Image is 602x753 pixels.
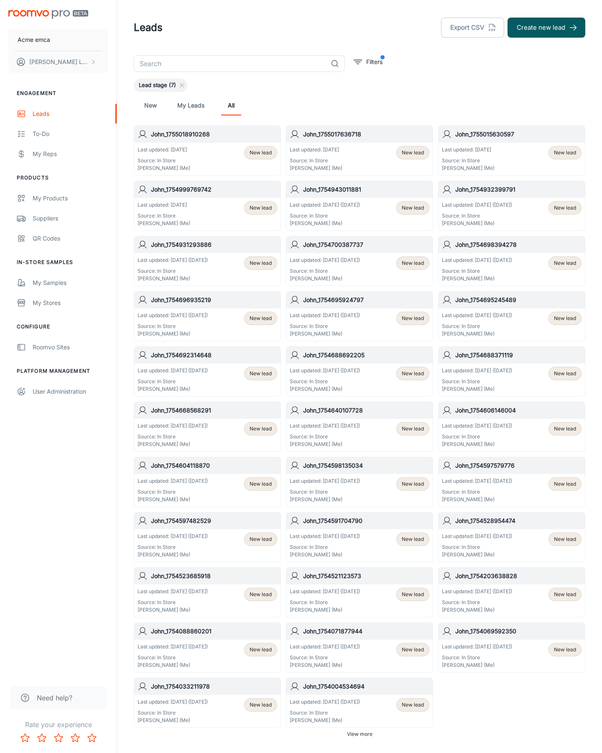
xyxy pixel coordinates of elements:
span: New lead [554,646,576,653]
p: Source: In Store [290,323,360,330]
span: New lead [402,370,424,377]
p: [PERSON_NAME] (Me) [138,385,208,393]
p: [PERSON_NAME] (Me) [290,330,360,338]
p: Source: In Store [290,599,360,606]
h6: John_1754668568291 [151,406,277,415]
p: [PERSON_NAME] (Me) [138,661,208,669]
a: John_1754521123573Last updated: [DATE] ([DATE])Source: In Store[PERSON_NAME] (Me)New lead [286,567,433,617]
a: My Leads [177,95,204,115]
p: [PERSON_NAME] (Me) [138,441,208,448]
a: John_1754931293886Last updated: [DATE] ([DATE])Source: In Store[PERSON_NAME] (Me)New lead [134,236,281,286]
div: My Reps [33,149,108,159]
p: Source: In Store [442,599,512,606]
p: [PERSON_NAME] (Me) [138,330,208,338]
a: John_1754695245489Last updated: [DATE] ([DATE])Source: In Store[PERSON_NAME] (Me)New lead [438,291,585,341]
button: filter [352,55,385,69]
span: New lead [402,480,424,488]
p: Last updated: [DATE] ([DATE]) [290,698,360,706]
a: John_1755017636718Last updated: [DATE]Source: In Store[PERSON_NAME] (Me)New lead [286,125,433,176]
p: [PERSON_NAME] (Me) [290,661,360,669]
p: Source: In Store [442,488,512,496]
p: Source: In Store [442,543,512,551]
p: Last updated: [DATE] ([DATE]) [138,256,208,264]
a: John_1754597482529Last updated: [DATE] ([DATE])Source: In Store[PERSON_NAME] (Me)New lead [134,512,281,562]
a: John_1754088860201Last updated: [DATE] ([DATE])Source: In Store[PERSON_NAME] (Me)New lead [134,622,281,673]
p: [PERSON_NAME] (Me) [290,164,342,172]
h6: John_1754591704790 [303,516,429,525]
p: Last updated: [DATE] [442,146,495,154]
a: John_1754668568291Last updated: [DATE] ([DATE])Source: In Store[PERSON_NAME] (Me)New lead [134,402,281,452]
button: Acme emca [8,29,108,51]
a: John_1755015630597Last updated: [DATE]Source: In Store[PERSON_NAME] (Me)New lead [438,125,585,176]
a: John_1755018910268Last updated: [DATE]Source: In Store[PERSON_NAME] (Me)New lead [134,125,281,176]
p: [PERSON_NAME] (Me) [442,441,512,448]
p: [PERSON_NAME] (Me) [138,606,208,614]
h6: John_1754695245489 [455,295,582,305]
a: John_1754528954474Last updated: [DATE] ([DATE])Source: In Store[PERSON_NAME] (Me)New lead [438,512,585,562]
h6: John_1754688371119 [455,351,582,360]
span: New lead [402,701,424,709]
p: [PERSON_NAME] (Me) [290,220,360,227]
p: Last updated: [DATE] [138,146,190,154]
button: Create new lead [508,18,585,38]
button: [PERSON_NAME] Leaptools [8,51,108,73]
span: New lead [250,701,272,709]
h1: Leads [134,20,163,35]
p: [PERSON_NAME] Leaptools [29,57,88,67]
p: [PERSON_NAME] (Me) [138,164,190,172]
a: John_1754692314648Last updated: [DATE] ([DATE])Source: In Store[PERSON_NAME] (Me)New lead [134,346,281,397]
p: Source: In Store [138,378,208,385]
div: User Administration [33,387,108,396]
p: Source: In Store [138,157,190,164]
p: Source: In Store [138,267,208,275]
p: [PERSON_NAME] (Me) [290,496,360,503]
p: Last updated: [DATE] ([DATE]) [290,477,360,485]
p: Source: In Store [138,543,208,551]
span: Lead stage (7) [134,81,181,90]
p: Last updated: [DATE] ([DATE]) [442,588,512,595]
p: Source: In Store [290,157,342,164]
div: My Products [33,194,108,203]
span: New lead [250,315,272,322]
p: Last updated: [DATE] [290,146,342,154]
button: Rate 1 star [17,730,33,746]
a: John_1754604118870Last updated: [DATE] ([DATE])Source: In Store[PERSON_NAME] (Me)New lead [134,457,281,507]
span: New lead [250,149,272,156]
div: To-do [33,129,108,138]
span: New lead [250,259,272,267]
img: Roomvo PRO Beta [8,10,88,19]
p: [PERSON_NAME] (Me) [442,606,512,614]
p: [PERSON_NAME] (Me) [442,220,512,227]
p: Last updated: [DATE] ([DATE]) [290,312,360,319]
p: Source: In Store [442,378,512,385]
span: New lead [250,591,272,598]
span: New lead [554,259,576,267]
span: New lead [250,646,272,653]
p: [PERSON_NAME] (Me) [138,551,208,558]
p: [PERSON_NAME] (Me) [442,275,512,282]
h6: John_1754203638828 [455,571,582,581]
p: [PERSON_NAME] (Me) [290,441,360,448]
span: New lead [402,535,424,543]
a: John_1754033211978Last updated: [DATE] ([DATE])Source: In Store[PERSON_NAME] (Me)New lead [134,678,281,728]
p: Last updated: [DATE] [138,201,190,209]
h6: John_1754521123573 [303,571,429,581]
div: Suppliers [33,214,108,223]
a: John_1754943011881Last updated: [DATE] ([DATE])Source: In Store[PERSON_NAME] (Me)New lead [286,181,433,231]
p: Last updated: [DATE] ([DATE]) [138,477,208,485]
h6: John_1755015630597 [455,130,582,139]
h6: John_1754695924797 [303,295,429,305]
p: Rate your experience [7,720,110,730]
p: Last updated: [DATE] ([DATE]) [138,422,208,430]
h6: John_1754597579776 [455,461,582,470]
h6: John_1754943011881 [303,185,429,194]
p: Source: In Store [442,433,512,441]
span: New lead [402,149,424,156]
p: Source: In Store [290,709,360,717]
button: Rate 4 star [67,730,84,746]
p: Last updated: [DATE] ([DATE]) [290,256,360,264]
a: John_1754606146004Last updated: [DATE] ([DATE])Source: In Store[PERSON_NAME] (Me)New lead [438,402,585,452]
a: John_1754069592350Last updated: [DATE] ([DATE])Source: In Store[PERSON_NAME] (Me)New lead [438,622,585,673]
span: New lead [402,425,424,433]
a: John_1754004534694Last updated: [DATE] ([DATE])Source: In Store[PERSON_NAME] (Me)New lead [286,678,433,728]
